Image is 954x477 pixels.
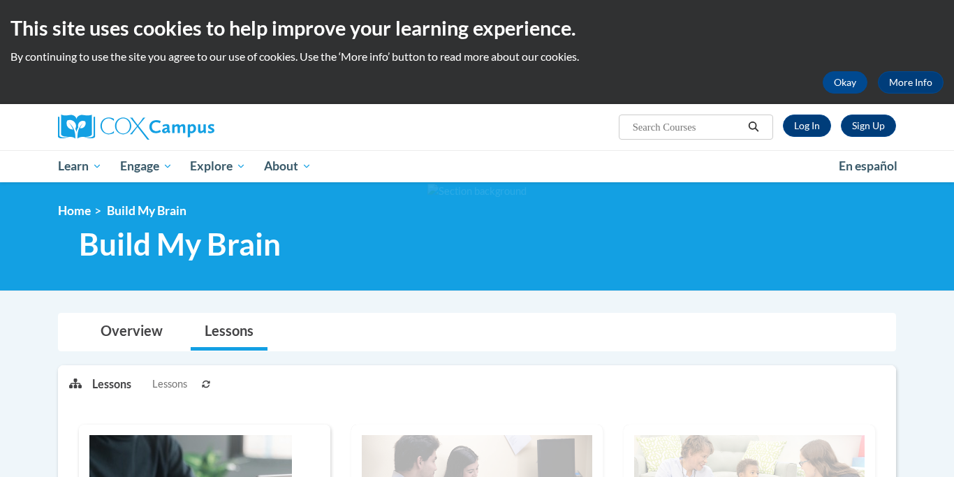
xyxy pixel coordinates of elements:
span: About [264,158,311,175]
a: Log In [783,115,831,137]
button: Okay [823,71,867,94]
p: Lessons [92,376,131,392]
input: Search Courses [631,119,743,135]
span: Build My Brain [107,203,186,218]
span: Lessons [152,376,187,392]
a: About [255,150,321,182]
div: Main menu [37,150,917,182]
span: Learn [58,158,102,175]
span: En español [839,159,897,173]
a: Home [58,203,91,218]
button: Search [743,119,764,135]
span: Build My Brain [79,226,281,263]
a: Cox Campus [58,115,323,140]
a: En español [830,152,907,181]
span: Explore [190,158,246,175]
a: Explore [181,150,255,182]
a: Learn [49,150,111,182]
a: Register [841,115,896,137]
img: Section background [427,184,527,199]
a: Engage [111,150,182,182]
p: By continuing to use the site you agree to our use of cookies. Use the ‘More info’ button to read... [10,49,944,64]
span: Engage [120,158,173,175]
img: Cox Campus [58,115,214,140]
a: Lessons [191,314,267,351]
h2: This site uses cookies to help improve your learning experience. [10,14,944,42]
a: More Info [878,71,944,94]
a: Overview [87,314,177,351]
